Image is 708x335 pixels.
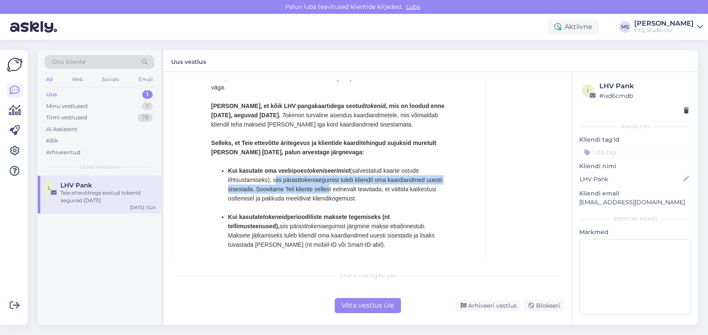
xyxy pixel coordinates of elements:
em: tokeniseerimist [307,167,350,174]
div: 1 [142,102,153,111]
div: Aktiivne [548,19,599,34]
div: Chat is waiting for you [172,272,564,280]
p: Aitäh, et olete valinud LHV oma ettevõtte rahaasjade partneriks. Hindame Teie usaldust väga. [211,74,446,92]
div: Arhiveeri vestlus [456,300,520,311]
strong: Kui kasutate oma veebipoes [228,167,350,174]
em: tokeni [299,177,315,183]
div: # ixd6cmdb [599,91,689,100]
div: Socials [100,74,121,85]
input: Lisa nimi [580,174,682,184]
em: tokenid [365,103,386,109]
p: Märkmed [579,228,691,237]
strong: Kui kasutate perioodiliste maksete tegemiseks (nt tellimusteenused), [228,214,390,229]
img: Askly Logo [7,57,23,73]
div: MS [619,21,631,33]
em: tokeneid [263,214,287,220]
div: Web [70,74,85,85]
div: Arhiveeritud [46,148,81,157]
li: siis pärast aegumist järgmine makse ebaõnnestub. Maksete jätkamiseks tuleb kliendil oma kaardiand... [228,212,446,249]
div: 1 [142,90,153,99]
span: i [587,87,589,94]
div: AI Assistent [46,125,77,134]
div: Võta vestlus üle [335,298,401,313]
span: Luba [403,3,423,11]
strong: [PERSON_NAME], et kõik LHV pangakaartidega seotud , mis on loodud enne [DATE], aeguvad [DATE]. [211,103,445,119]
span: Otsi kliente [52,58,86,66]
div: Minu vestlused [46,102,88,111]
em: Token [282,112,298,119]
p: Kliendi email [579,189,691,198]
div: Tiimi vestlused [46,113,87,122]
li: (salvestatud kaarte ostude lihtsustamiseks), siis pärast aegumist tuleb kliendil oma kaardiandmed... [228,166,446,212]
div: LHV Pank [599,81,689,91]
a: [PERSON_NAME]FitQ Studio OÜ [634,20,703,34]
p: [EMAIL_ADDRESS][DOMAIN_NAME] [579,198,691,207]
strong: Selleks, et Teie ettevõtte äritegevus ja klientide kaarditehingud sujuksid muretult [PERSON_NAME]... [211,140,437,156]
em: tokeni [306,223,322,229]
span: L [48,185,51,191]
div: [DATE] 13:24 [130,204,156,211]
span: Uued vestlused [80,163,119,171]
div: [PERSON_NAME] [579,215,691,223]
div: Uus [46,90,57,99]
div: Kõik [46,137,58,145]
p: on turvaline asendus kaardiandmetele, mis võimaldab kliendil teha makseid [PERSON_NAME] iga kord ... [211,101,446,129]
div: 78 [138,113,153,122]
p: Kliendi nimi [579,162,691,171]
div: Teie ettevõttega seotud tokenid aeguvad [DATE] [60,189,156,204]
div: [PERSON_NAME] [634,20,694,27]
div: All [44,74,54,85]
label: Uus vestlus [171,55,206,66]
input: Lisa tag [579,146,691,158]
div: Kliendi info [579,123,691,130]
div: Email [137,74,154,85]
div: Blokeeri [523,300,564,311]
p: Kliendi tag'id [579,135,691,144]
span: LHV Pank [60,182,92,189]
div: FitQ Studio OÜ [634,27,694,34]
